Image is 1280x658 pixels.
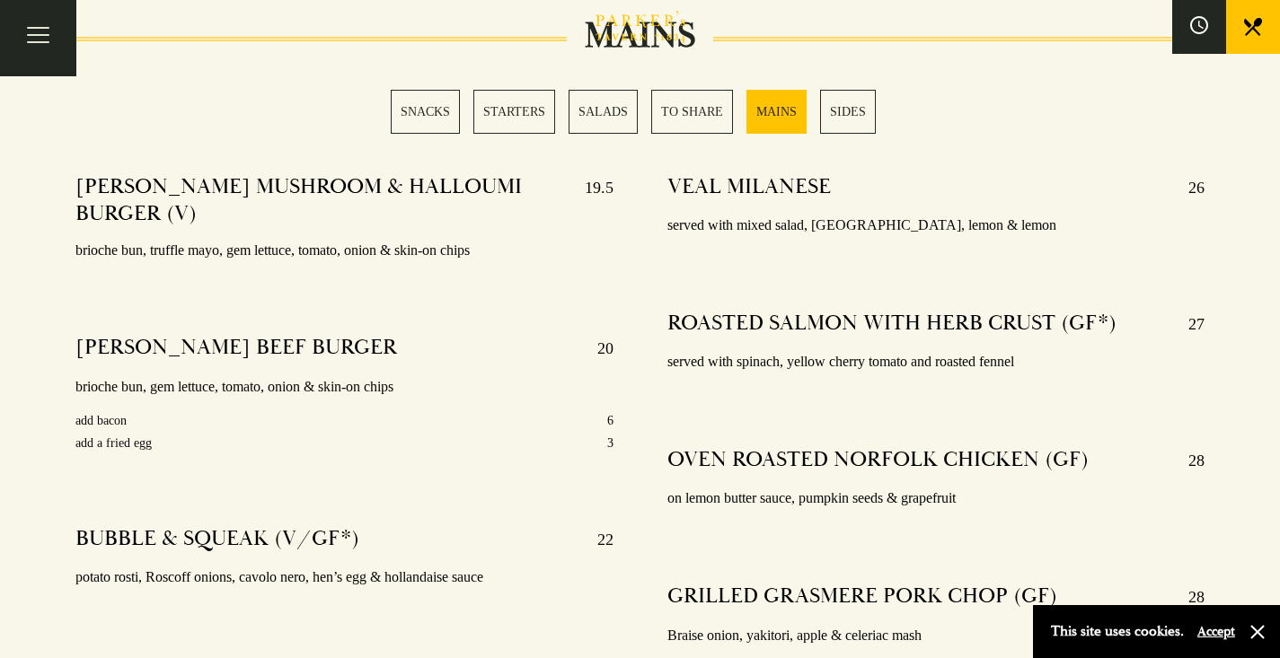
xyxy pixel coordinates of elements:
h4: OVEN ROASTED NORFOLK CHICKEN (GF) [667,446,1089,475]
h2: MAINS [567,14,713,57]
p: served with mixed salad, [GEOGRAPHIC_DATA], lemon & lemon [667,213,1205,239]
a: 4 / 6 [651,90,733,134]
p: on lemon butter sauce, pumpkin seeds & grapefruit [667,486,1205,512]
p: 19.5 [567,173,614,227]
h4: [PERSON_NAME] MUSHROOM & HALLOUMI BURGER (V) [75,173,567,227]
a: 3 / 6 [569,90,638,134]
p: 28 [1170,583,1205,611]
p: potato rosti, Roscoff onions, cavolo nero, hen’s egg & hollandaise sauce [75,565,614,591]
a: 1 / 6 [391,90,460,134]
h4: BUBBLE & SQUEAK (V/GF*) [75,525,359,554]
p: 28 [1170,446,1205,475]
p: This site uses cookies. [1051,619,1184,645]
p: 27 [1170,310,1205,338]
p: brioche bun, truffle mayo, gem lettuce, tomato, onion & skin-on chips [75,238,614,264]
p: served with spinach, yellow cherry tomato and roasted fennel [667,349,1205,375]
p: Braise onion, yakitori, apple & celeriac mash [667,623,1205,649]
p: add bacon [75,409,127,432]
h4: ROASTED SALMON WITH HERB CRUST (GF*) [667,310,1117,338]
h4: VEAL MILANESE [667,173,831,202]
p: 20 [579,334,614,363]
a: 2 / 6 [473,90,555,134]
h4: [PERSON_NAME] BEEF BURGER [75,334,397,363]
p: 22 [579,525,614,554]
button: Accept [1197,623,1235,640]
p: add a fried egg [75,432,152,454]
p: 26 [1170,173,1205,202]
p: brioche bun, gem lettuce, tomato, onion & skin-on chips [75,374,614,400]
a: 5 / 6 [746,90,807,134]
p: 6 [607,409,614,432]
p: 3 [607,432,614,454]
h4: GRILLED GRASMERE PORK CHOP (GF) [667,583,1057,611]
button: Close and accept [1249,623,1267,641]
a: 6 / 6 [820,90,876,134]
